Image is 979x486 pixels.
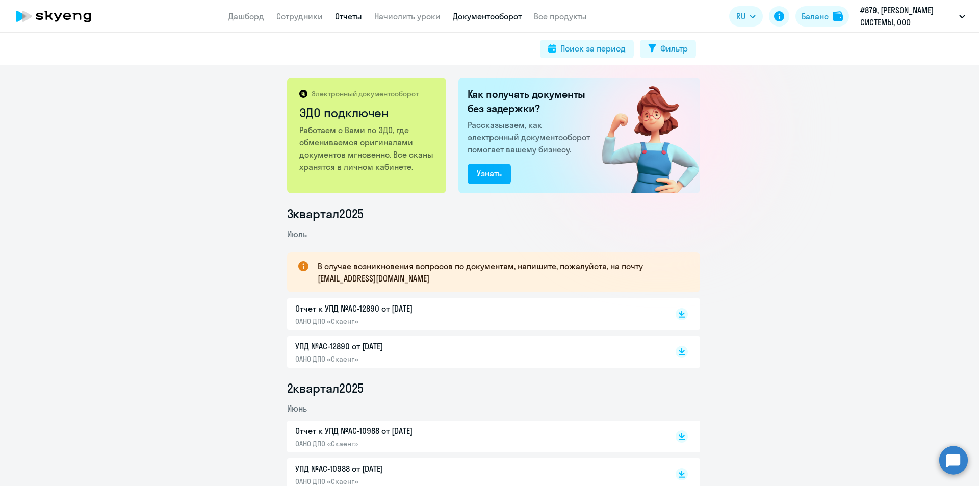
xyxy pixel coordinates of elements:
a: Дашборд [228,11,264,21]
button: Балансbalance [795,6,849,27]
button: Узнать [468,164,511,184]
p: ОАНО ДПО «Скаенг» [295,477,509,486]
span: Июль [287,229,307,239]
div: Фильтр [660,42,688,55]
button: Поиск за период [540,40,634,58]
li: 2 квартал 2025 [287,380,700,396]
a: Начислить уроки [374,11,441,21]
a: УПД №AC-12890 от [DATE]ОАНО ДПО «Скаенг» [295,340,654,364]
a: Все продукты [534,11,587,21]
a: Отчеты [335,11,362,21]
button: Фильтр [640,40,696,58]
button: RU [729,6,763,27]
p: Работаем с Вами по ЭДО, где обмениваемся оригиналами документов мгновенно. Все сканы хранятся в л... [299,124,435,173]
p: Рассказываем, как электронный документооборот помогает вашему бизнесу. [468,119,594,156]
a: Сотрудники [276,11,323,21]
p: Отчет к УПД №AC-10988 от [DATE] [295,425,509,437]
img: balance [833,11,843,21]
a: Документооборот [453,11,522,21]
p: #879, [PERSON_NAME] СИСТЕМЫ, ООО [860,4,955,29]
div: Узнать [477,167,502,180]
li: 3 квартал 2025 [287,206,700,222]
h2: ЭДО подключен [299,105,435,121]
p: Электронный документооборот [312,89,419,98]
a: Отчет к УПД №AC-10988 от [DATE]ОАНО ДПО «Скаенг» [295,425,654,448]
div: Поиск за период [560,42,626,55]
div: Баланс [802,10,829,22]
p: УПД №AC-12890 от [DATE] [295,340,509,352]
p: ОАНО ДПО «Скаенг» [295,317,509,326]
a: УПД №AC-10988 от [DATE]ОАНО ДПО «Скаенг» [295,463,654,486]
img: connected [585,78,700,193]
button: #879, [PERSON_NAME] СИСТЕМЫ, ООО [855,4,970,29]
span: Июнь [287,403,307,414]
h2: Как получать документы без задержки? [468,87,594,116]
p: Отчет к УПД №AC-12890 от [DATE] [295,302,509,315]
p: ОАНО ДПО «Скаенг» [295,439,509,448]
p: ОАНО ДПО «Скаенг» [295,354,509,364]
p: УПД №AC-10988 от [DATE] [295,463,509,475]
a: Отчет к УПД №AC-12890 от [DATE]ОАНО ДПО «Скаенг» [295,302,654,326]
span: RU [736,10,745,22]
p: В случае возникновения вопросов по документам, напишите, пожалуйста, на почту [EMAIL_ADDRESS][DOM... [318,260,682,285]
